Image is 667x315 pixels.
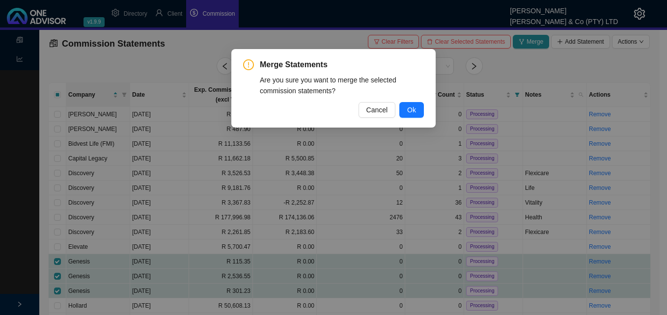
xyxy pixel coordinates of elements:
[359,102,396,118] button: Cancel
[407,105,416,115] span: Ok
[399,102,424,118] button: Ok
[260,75,424,96] div: Are you sure you want to merge the selected commission statements?
[366,105,388,115] span: Cancel
[243,59,254,70] span: exclamation-circle
[260,59,424,71] span: Merge Statements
